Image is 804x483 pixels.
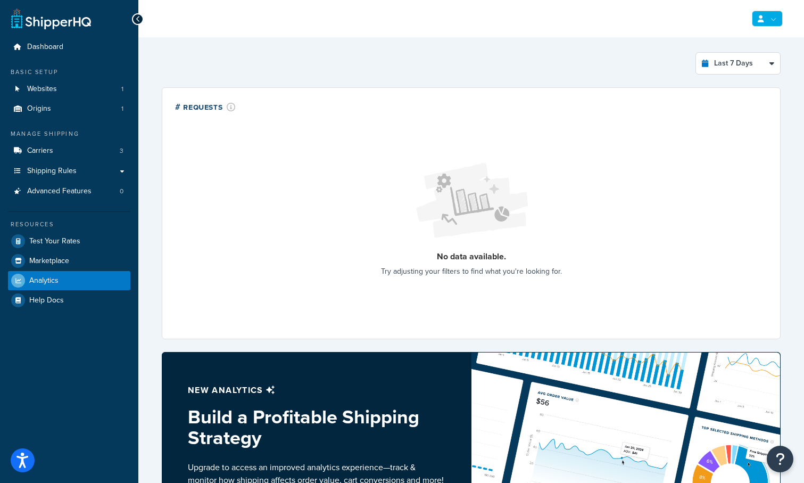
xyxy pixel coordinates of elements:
li: Websites [8,79,130,99]
span: 1 [121,85,123,94]
span: Dashboard [27,43,63,52]
span: 1 [121,104,123,113]
span: Marketplace [29,257,69,266]
span: Websites [27,85,57,94]
a: Websites1 [8,79,130,99]
span: Shipping Rules [27,167,77,176]
div: Manage Shipping [8,129,130,138]
a: Dashboard [8,37,130,57]
a: Origins1 [8,99,130,119]
a: Marketplace [8,251,130,271]
span: 0 [120,187,123,196]
span: Origins [27,104,51,113]
p: Try adjusting your filters to find what you're looking for. [381,264,562,279]
a: Carriers3 [8,141,130,161]
h3: Build a Profitable Shipping Strategy [188,406,446,448]
span: 3 [120,146,123,155]
div: Resources [8,220,130,229]
a: Test Your Rates [8,232,130,251]
button: Open Resource Center [767,446,793,472]
a: Help Docs [8,291,130,310]
span: Advanced Features [27,187,92,196]
p: No data available. [381,249,562,264]
span: Help Docs [29,296,64,305]
a: Shipping Rules [8,161,130,181]
p: New analytics [188,383,446,398]
img: Loading... [408,154,535,247]
li: Origins [8,99,130,119]
a: Advanced Features0 [8,182,130,201]
a: Analytics [8,271,130,290]
li: Advanced Features [8,182,130,201]
span: Analytics [29,276,59,285]
span: Test Your Rates [29,237,80,246]
li: Carriers [8,141,130,161]
div: # Requests [175,101,236,113]
span: Carriers [27,146,53,155]
div: Basic Setup [8,68,130,77]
